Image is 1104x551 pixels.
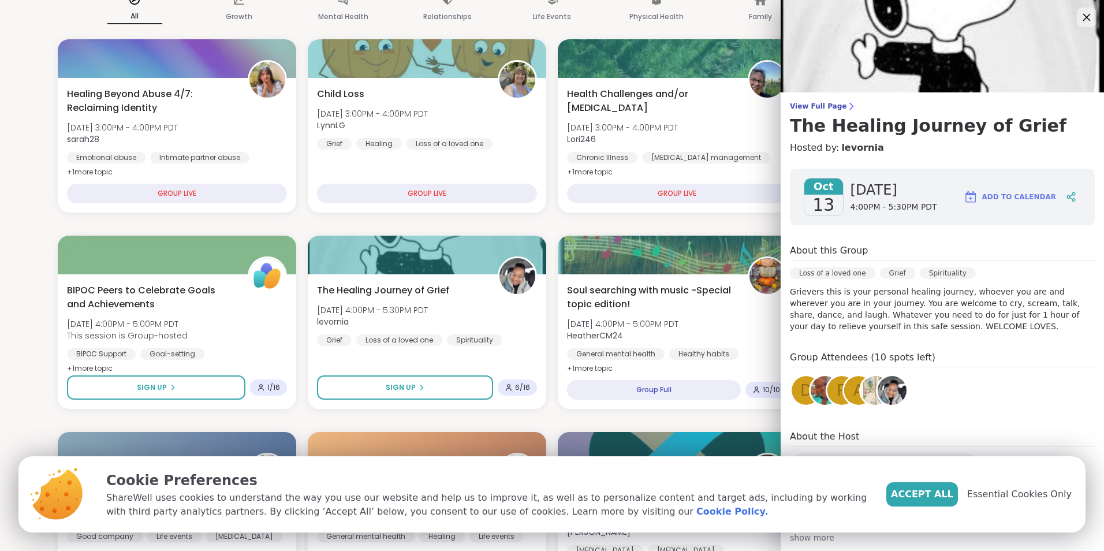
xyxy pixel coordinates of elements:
[886,482,958,507] button: Accept All
[206,531,282,542] div: [MEDICAL_DATA]
[920,267,976,279] div: Spirituality
[317,304,428,316] span: [DATE] 4:00PM - 5:30PM PDT
[853,379,864,402] span: A
[317,120,345,131] b: LynnLG
[790,286,1095,332] p: Grievers this is your personal healing journey, whoever you are and wherever you are in your jour...
[67,133,99,145] b: sarah28
[67,318,188,330] span: [DATE] 4:00PM - 5:00PM PDT
[317,108,428,120] span: [DATE] 3:00PM - 4:00PM PDT
[567,348,665,360] div: General mental health
[880,267,915,279] div: Grief
[499,258,535,294] img: levornia
[406,138,493,150] div: Loss of a loved one
[696,505,768,519] a: Cookie Policy.
[800,379,812,402] span: d
[790,374,822,407] a: d
[67,375,245,400] button: Sign Up
[67,152,146,163] div: Emotional abuse
[147,531,202,542] div: Life events
[317,87,364,101] span: Child Loss
[318,10,368,24] p: Mental Health
[356,334,442,346] div: Loss of a loved one
[964,190,978,204] img: ShareWell Logomark
[567,152,637,163] div: Chronic Illness
[749,10,772,24] p: Family
[515,383,530,392] span: 6 / 16
[790,141,1095,155] h4: Hosted by:
[137,382,167,393] span: Sign Up
[106,470,868,491] p: Cookie Preferences
[958,183,1061,211] button: Add to Calendar
[317,531,415,542] div: General mental health
[106,491,868,519] p: ShareWell uses cookies to understand the way you use our website and help us to improve it, as we...
[567,122,678,133] span: [DATE] 3:00PM - 4:00PM PDT
[567,380,741,400] div: Group Full
[749,455,785,490] img: Brian_L
[891,487,953,501] span: Accept All
[356,138,402,150] div: Healing
[567,330,623,341] b: HeatherCM24
[140,348,204,360] div: Goal-setting
[859,374,892,407] a: GayleG
[669,348,739,360] div: Healthy habits
[423,10,472,24] p: Relationships
[790,116,1095,136] h3: The Healing Journey of Grief
[67,330,188,341] span: This session is Group-hosted
[763,385,780,394] span: 10 / 10
[499,455,535,490] img: ShareWell
[386,382,416,393] span: Sign Up
[533,10,571,24] p: Life Events
[790,430,1095,446] h4: About the Host
[499,62,535,98] img: LynnLG
[629,10,684,24] p: Physical Health
[851,202,937,213] span: 4:00PM - 5:30PM PDT
[67,348,136,360] div: BIPOC Support
[809,374,841,407] a: jaylacole35
[67,531,143,542] div: Good company
[749,62,785,98] img: Lori246
[249,455,285,490] img: nanny
[317,316,349,327] b: levornia
[469,531,524,542] div: Life events
[790,244,868,258] h4: About this Group
[851,181,937,199] span: [DATE]
[826,374,858,407] a: r
[317,334,352,346] div: Grief
[226,10,252,24] p: Growth
[67,284,235,311] span: BIPOC Peers to Celebrate Goals and Achievements
[861,376,890,405] img: GayleG
[67,184,287,203] div: GROUP LIVE
[317,184,537,203] div: GROUP LIVE
[567,184,787,203] div: GROUP LIVE
[967,487,1072,501] span: Essential Cookies Only
[811,376,840,405] img: jaylacole35
[982,192,1056,202] span: Add to Calendar
[790,532,1095,543] span: show more
[876,374,908,407] a: levornia
[841,141,883,155] a: levornia
[67,122,178,133] span: [DATE] 3:00PM - 4:00PM PDT
[150,152,249,163] div: Intimate partner abuse
[249,258,285,294] img: ShareWell
[790,351,1095,367] h4: Group Attendees (10 spots left)
[804,178,843,195] span: Oct
[842,374,875,407] a: A
[790,102,1095,111] span: View Full Page
[837,379,847,402] span: r
[790,453,980,481] a: levornialevorniaRocket PeerRocket PeerBright HostBright Host
[878,376,907,405] img: levornia
[749,258,785,294] img: HeatherCM24
[249,62,285,98] img: sarah28
[812,195,834,215] span: 13
[67,87,235,115] span: Healing Beyond Abuse 4/7: Reclaiming Identity
[317,284,449,297] span: The Healing Journey of Grief
[567,133,596,145] b: Lori246
[447,334,502,346] div: Spirituality
[267,383,280,392] span: 1 / 16
[107,9,162,24] p: All
[567,284,735,311] span: Soul searching with music -Special topic edition!
[419,531,465,542] div: Healing
[790,102,1095,136] a: View Full PageThe Healing Journey of Grief
[567,87,735,115] span: Health Challenges and/or [MEDICAL_DATA]
[317,138,352,150] div: Grief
